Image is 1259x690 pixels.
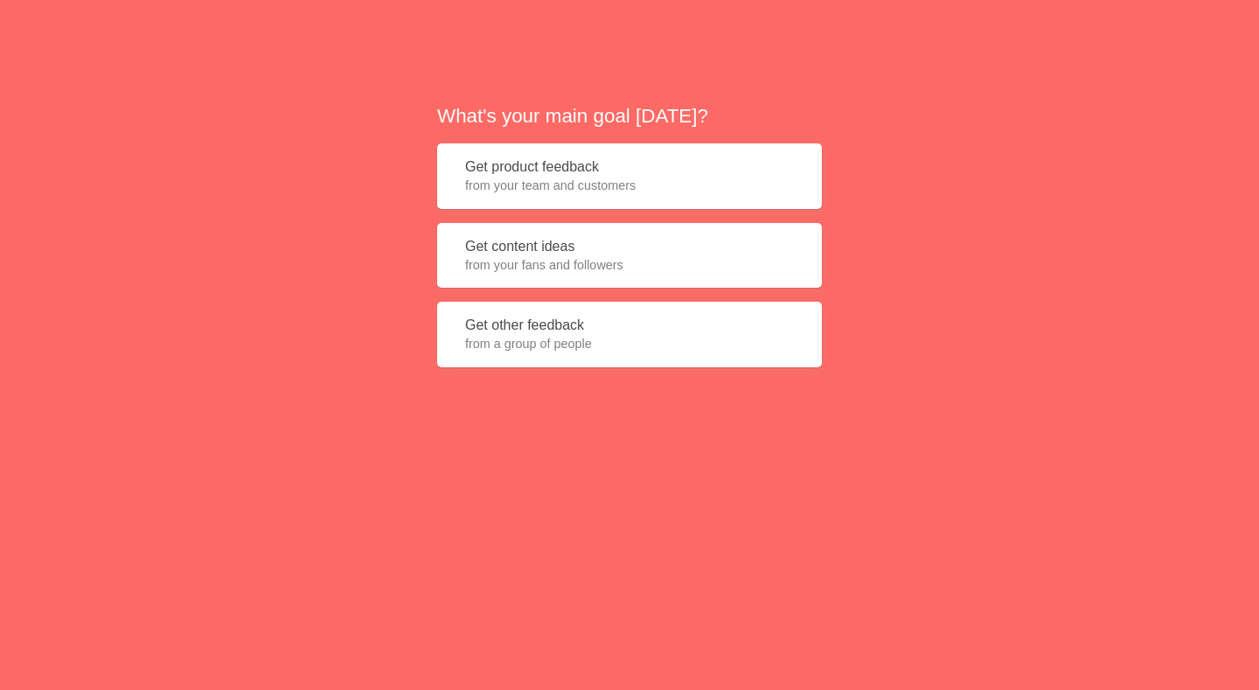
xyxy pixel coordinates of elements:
[437,223,822,289] button: Get content ideasfrom your fans and followers
[465,177,794,194] span: from your team and customers
[437,143,822,209] button: Get product feedbackfrom your team and customers
[437,102,822,129] h2: What's your main goal [DATE]?
[437,302,822,367] button: Get other feedbackfrom a group of people
[465,335,794,352] span: from a group of people
[465,256,794,274] span: from your fans and followers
